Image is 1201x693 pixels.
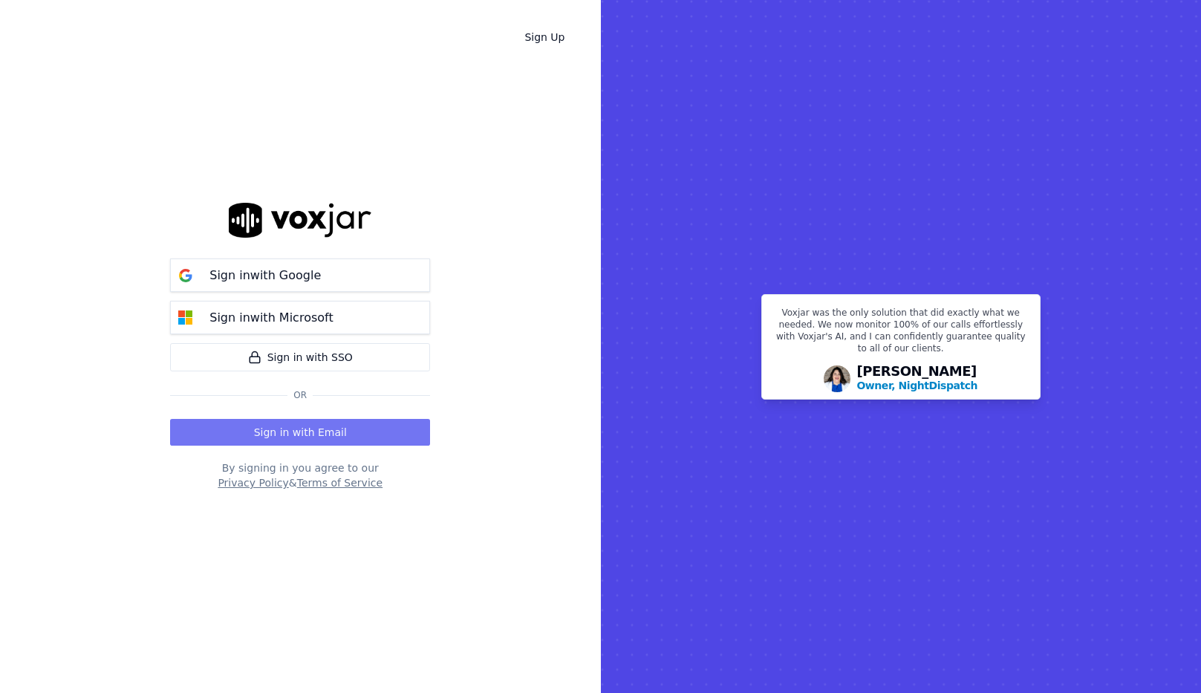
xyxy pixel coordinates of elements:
p: Voxjar was the only solution that did exactly what we needed. We now monitor 100% of our calls ef... [771,307,1031,360]
div: By signing in you agree to our & [170,461,430,490]
a: Sign in with SSO [170,343,430,371]
img: microsoft Sign in button [171,303,201,333]
a: Sign Up [512,24,576,51]
img: logo [229,203,371,238]
p: Sign in with Google [209,267,321,284]
button: Sign in with Email [170,419,430,446]
p: Sign in with Microsoft [209,309,333,327]
div: [PERSON_NAME] [856,365,977,393]
button: Terms of Service [297,475,383,490]
button: Sign inwith Google [170,258,430,292]
button: Sign inwith Microsoft [170,301,430,334]
img: Avatar [824,365,850,392]
span: Or [287,389,313,401]
button: Privacy Policy [218,475,288,490]
img: google Sign in button [171,261,201,290]
p: Owner, NightDispatch [856,378,977,393]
